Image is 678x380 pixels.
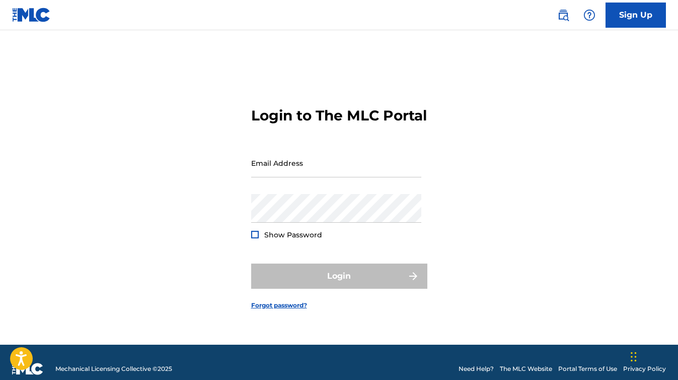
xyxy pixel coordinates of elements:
span: Show Password [264,230,322,239]
a: Need Help? [459,364,494,373]
h3: Login to The MLC Portal [251,107,427,124]
a: Forgot password? [251,301,307,310]
div: Help [579,5,599,25]
img: logo [12,363,43,375]
img: search [557,9,569,21]
a: Portal Terms of Use [558,364,617,373]
img: help [583,9,595,21]
span: Mechanical Licensing Collective © 2025 [55,364,172,373]
a: Sign Up [606,3,666,28]
a: Privacy Policy [623,364,666,373]
img: MLC Logo [12,8,51,22]
iframe: Chat Widget [628,332,678,380]
a: The MLC Website [500,364,552,373]
div: Drag [631,342,637,372]
a: Public Search [553,5,573,25]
